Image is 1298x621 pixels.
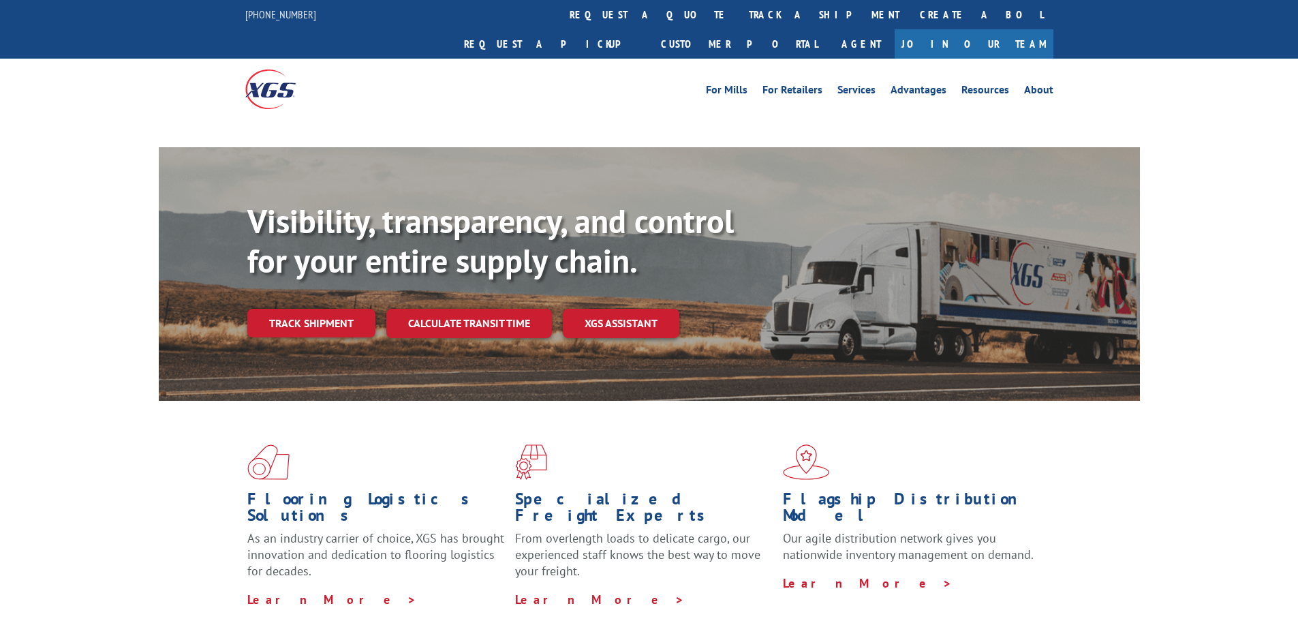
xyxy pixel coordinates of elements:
[386,309,552,338] a: Calculate transit time
[454,29,651,59] a: Request a pickup
[762,85,822,100] a: For Retailers
[783,575,953,591] a: Learn More >
[783,530,1034,562] span: Our agile distribution network gives you nationwide inventory management on demand.
[1024,85,1053,100] a: About
[515,530,773,591] p: From overlength loads to delicate cargo, our experienced staff knows the best way to move your fr...
[515,491,773,530] h1: Specialized Freight Experts
[891,85,946,100] a: Advantages
[651,29,828,59] a: Customer Portal
[563,309,679,338] a: XGS ASSISTANT
[247,592,417,607] a: Learn More >
[515,444,547,480] img: xgs-icon-focused-on-flooring-red
[961,85,1009,100] a: Resources
[706,85,747,100] a: For Mills
[247,444,290,480] img: xgs-icon-total-supply-chain-intelligence-red
[783,444,830,480] img: xgs-icon-flagship-distribution-model-red
[783,491,1040,530] h1: Flagship Distribution Model
[515,592,685,607] a: Learn More >
[247,309,375,337] a: Track shipment
[828,29,895,59] a: Agent
[247,200,734,282] b: Visibility, transparency, and control for your entire supply chain.
[247,491,505,530] h1: Flooring Logistics Solutions
[245,7,316,21] a: [PHONE_NUMBER]
[837,85,876,100] a: Services
[895,29,1053,59] a: Join Our Team
[247,530,504,579] span: As an industry carrier of choice, XGS has brought innovation and dedication to flooring logistics...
